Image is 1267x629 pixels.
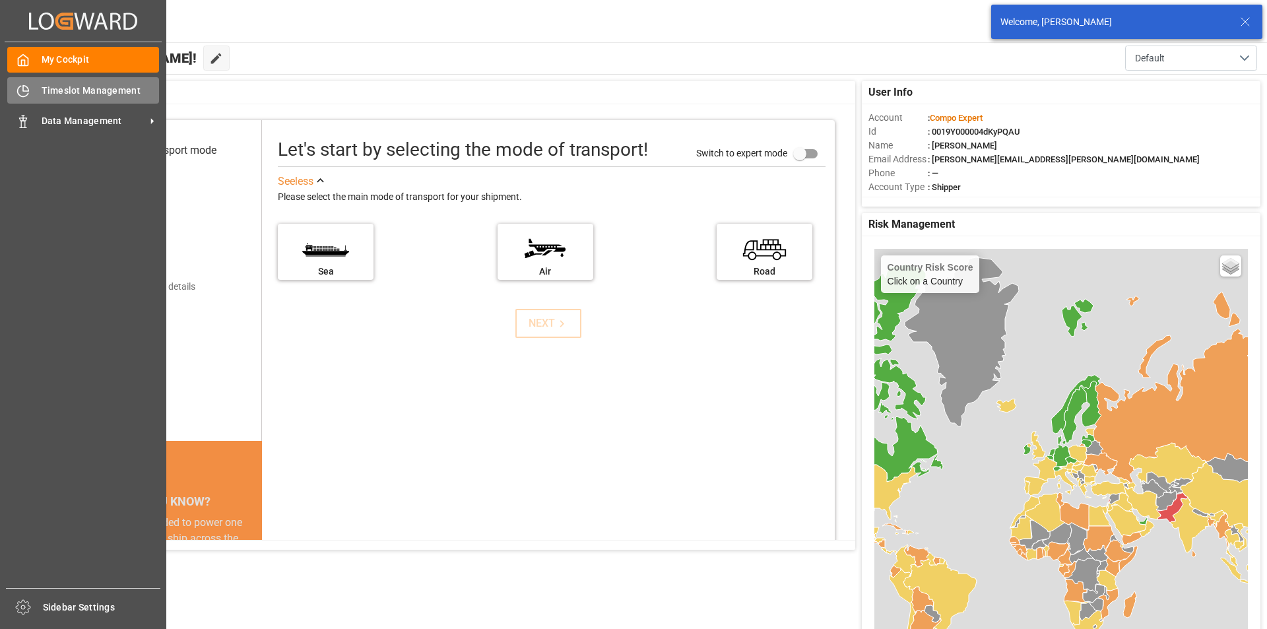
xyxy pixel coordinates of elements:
[278,174,313,189] div: See less
[7,77,159,103] a: Timeslot Management
[244,515,262,626] button: next slide / item
[71,487,262,515] div: DID YOU KNOW?
[928,141,997,150] span: : [PERSON_NAME]
[529,315,569,331] div: NEXT
[928,113,983,123] span: :
[504,265,587,279] div: Air
[723,265,806,279] div: Road
[55,46,197,71] span: Hello [PERSON_NAME]!
[888,262,973,286] div: Click on a Country
[43,601,161,614] span: Sidebar Settings
[928,182,961,192] span: : Shipper
[1000,15,1227,29] div: Welcome, [PERSON_NAME]
[928,127,1020,137] span: : 0019Y000004dKyPQAU
[1220,255,1241,277] a: Layers
[868,152,928,166] span: Email Address
[284,265,367,279] div: Sea
[515,309,581,338] button: NEXT
[928,154,1200,164] span: : [PERSON_NAME][EMAIL_ADDRESS][PERSON_NAME][DOMAIN_NAME]
[278,136,648,164] div: Let's start by selecting the mode of transport!
[868,139,928,152] span: Name
[928,168,938,178] span: : —
[42,53,160,67] span: My Cockpit
[868,84,913,100] span: User Info
[868,111,928,125] span: Account
[42,114,146,128] span: Data Management
[1125,46,1257,71] button: open menu
[7,47,159,73] a: My Cockpit
[868,216,955,232] span: Risk Management
[42,84,160,98] span: Timeslot Management
[87,515,246,610] div: The energy needed to power one large container ship across the ocean in a single day is the same ...
[868,125,928,139] span: Id
[930,113,983,123] span: Compo Expert
[1135,51,1165,65] span: Default
[868,166,928,180] span: Phone
[868,180,928,194] span: Account Type
[278,189,826,205] div: Please select the main mode of transport for your shipment.
[696,147,787,158] span: Switch to expert mode
[888,262,973,273] h4: Country Risk Score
